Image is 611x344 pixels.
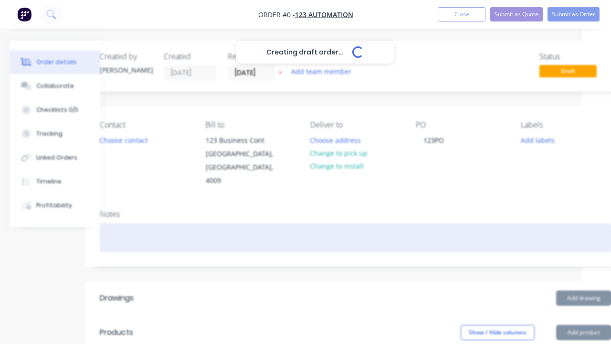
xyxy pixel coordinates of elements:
button: Submit as Quote [490,7,543,21]
img: Factory [17,7,32,21]
div: Creating draft order... [236,41,394,64]
button: Close [438,7,485,21]
span: Order #0 - [258,10,295,19]
button: Submit as Order [548,7,600,21]
a: 123 Automation [295,10,353,19]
